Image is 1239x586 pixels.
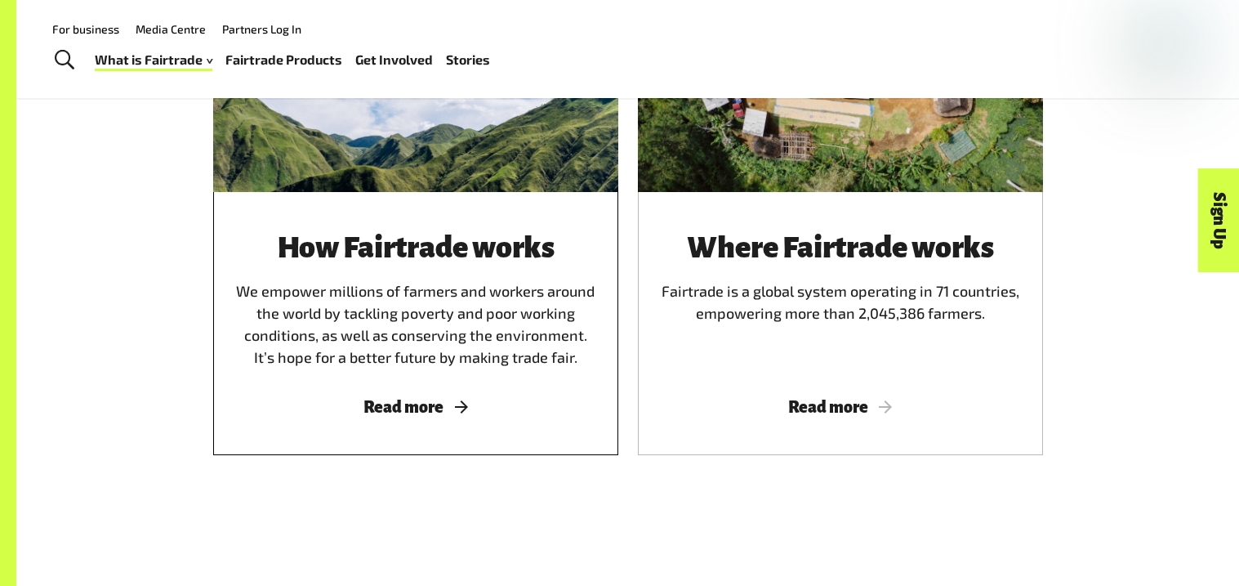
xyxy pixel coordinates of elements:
a: Media Centre [136,22,206,36]
div: Fairtrade is a global system operating in 71 countries, empowering more than 2,045,386 farmers. [657,231,1023,369]
h3: How Fairtrade works [233,231,599,264]
a: Toggle Search [44,40,84,81]
a: What is Fairtrade [95,48,212,72]
a: Partners Log In [222,22,301,36]
a: Fairtrade Products [225,48,342,72]
h3: Where Fairtrade works [657,231,1023,264]
a: For business [52,22,119,36]
span: Read more [657,398,1023,416]
a: Stories [446,48,490,72]
img: Fairtrade Australia New Zealand logo [1130,15,1193,83]
a: Get Involved [355,48,433,72]
span: Read more [233,398,599,416]
div: We empower millions of farmers and workers around the world by tackling poverty and poor working ... [233,231,599,369]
